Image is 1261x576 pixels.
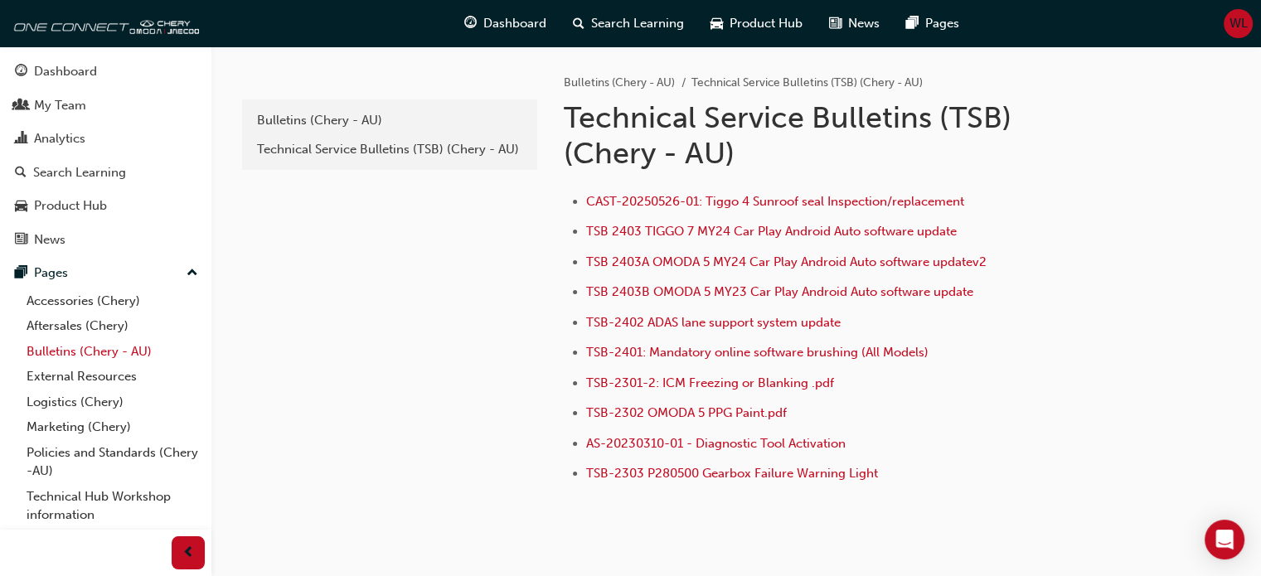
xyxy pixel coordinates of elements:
span: guage-icon [464,13,477,34]
a: Aftersales (Chery) [20,313,205,339]
div: Pages [34,264,68,283]
span: Product Hub [730,14,803,33]
a: Bulletins (Chery - AU) [564,75,675,90]
a: Logistics (Chery) [20,390,205,415]
span: pages-icon [906,13,919,34]
button: Pages [7,258,205,288]
a: search-iconSearch Learning [560,7,697,41]
li: Technical Service Bulletins (TSB) (Chery - AU) [691,74,923,93]
a: Dashboard [7,56,205,87]
a: Bulletins (Chery - AU) [20,339,205,365]
a: TSB-2303 P280500 Gearbox Failure Warning Light [586,466,878,481]
div: Bulletins (Chery - AU) [257,111,522,130]
a: Marketing (Chery) [20,414,205,440]
a: Technical Service Bulletins (TSB) (Chery - AU) [249,135,531,164]
a: TSB 2403B OMODA 5 MY23 Car Play Android Auto software update [586,284,973,299]
span: WL [1229,14,1248,33]
span: Pages [925,14,959,33]
span: news-icon [829,13,841,34]
a: guage-iconDashboard [451,7,560,41]
a: Product Hub [7,191,205,221]
a: AS-20230310-01 - Diagnostic Tool Activation [586,436,846,451]
a: Bulletins (Chery - AU) [249,106,531,135]
button: WL [1224,9,1253,38]
a: Technical Hub Workshop information [20,484,205,528]
span: news-icon [15,233,27,248]
a: Policies and Standards (Chery -AU) [20,440,205,484]
img: oneconnect [8,7,199,40]
a: pages-iconPages [893,7,972,41]
a: External Resources [20,364,205,390]
a: TSB 2403A OMODA 5 MY24 Car Play Android Auto software updatev2 [586,254,987,269]
div: Analytics [34,129,85,148]
span: people-icon [15,99,27,114]
a: CAST-20250526-01: Tiggo 4 Sunroof seal Inspection/replacement [586,194,964,209]
a: Analytics [7,123,205,154]
span: Search Learning [591,14,684,33]
span: guage-icon [15,65,27,80]
a: TSB-2402 ADAS lane support system update [586,315,841,330]
a: TSB 2403 TIGGO 7 MY24 Car Play Android Auto software update [586,224,957,239]
span: car-icon [15,199,27,214]
a: Search Learning [7,157,205,188]
span: pages-icon [15,266,27,281]
a: TSB-2301-2: ICM Freezing or Blanking .pdf [586,375,834,390]
span: car-icon [711,13,723,34]
a: My Team [7,90,205,121]
span: prev-icon [182,543,195,564]
div: Search Learning [33,163,126,182]
a: All Pages [20,528,205,554]
a: TSB-2302 OMODA 5 PPG Paint.pdf [586,405,787,420]
a: news-iconNews [816,7,893,41]
a: car-iconProduct Hub [697,7,816,41]
a: TSB-2401: Mandatory online software brushing (All Models) [586,345,929,360]
div: Dashboard [34,62,97,81]
span: chart-icon [15,132,27,147]
button: DashboardMy TeamAnalyticsSearch LearningProduct HubNews [7,53,205,258]
h1: Technical Service Bulletins (TSB) (Chery - AU) [564,99,1108,172]
span: Dashboard [483,14,546,33]
div: My Team [34,96,86,115]
span: search-icon [573,13,584,34]
div: Product Hub [34,196,107,215]
div: News [34,230,65,249]
span: News [848,14,880,33]
span: search-icon [15,166,27,181]
span: up-icon [187,263,198,284]
div: Open Intercom Messenger [1205,520,1244,559]
a: News [7,225,205,255]
div: Technical Service Bulletins (TSB) (Chery - AU) [257,140,522,159]
a: Accessories (Chery) [20,288,205,314]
